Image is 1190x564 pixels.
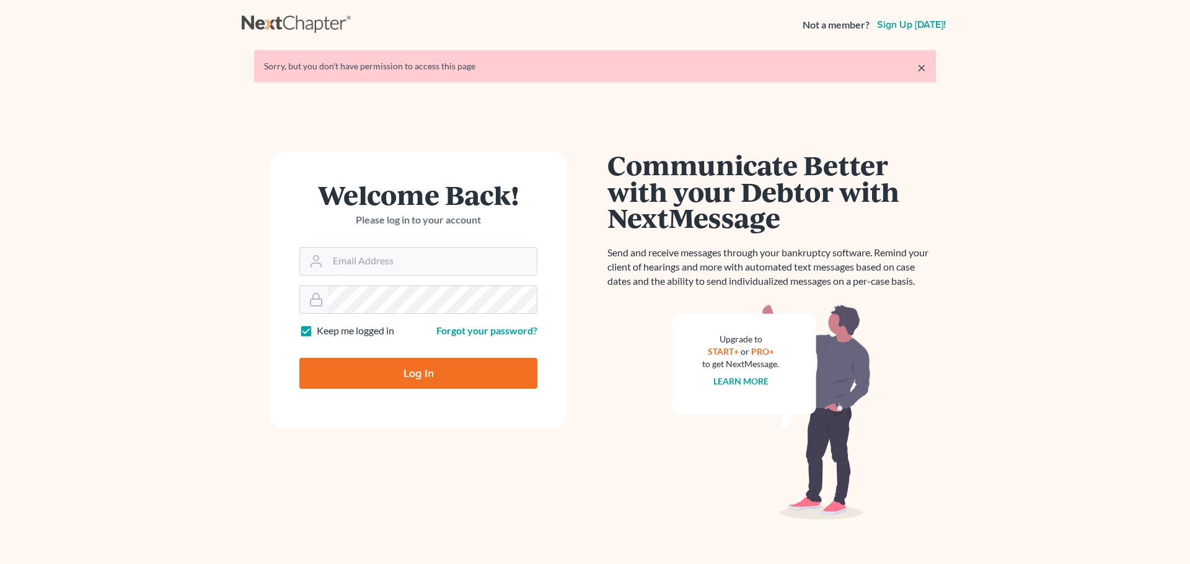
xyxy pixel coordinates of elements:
h1: Communicate Better with your Debtor with NextMessage [607,152,936,231]
a: START+ [708,346,739,357]
div: Upgrade to [702,333,779,345]
p: Send and receive messages through your bankruptcy software. Remind your client of hearings and mo... [607,246,936,289]
input: Log In [299,358,537,389]
strong: Not a member? [803,18,870,32]
h1: Welcome Back! [299,181,537,208]
label: Keep me logged in [317,324,394,338]
span: or [741,346,749,357]
a: × [917,60,926,75]
a: Forgot your password? [436,324,537,336]
img: nextmessage_bg-59042aed3d76b12b5cd301f8e5b87938c9018125f34e5fa2b7a6b67550977c72.svg [672,303,871,520]
div: Sorry, but you don't have permission to access this page [264,60,926,72]
p: Please log in to your account [299,213,537,227]
input: Email Address [328,248,537,275]
div: to get NextMessage. [702,358,779,370]
a: PRO+ [751,346,774,357]
a: Sign up [DATE]! [875,20,948,30]
a: Learn more [713,376,769,386]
